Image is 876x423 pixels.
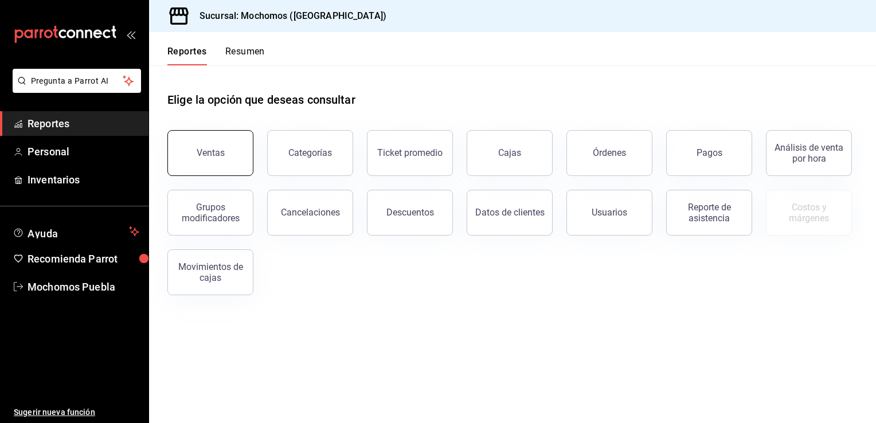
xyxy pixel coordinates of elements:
[197,147,225,158] div: Ventas
[13,69,141,93] button: Pregunta a Parrot AI
[697,147,722,158] div: Pagos
[167,130,253,176] button: Ventas
[28,144,139,159] span: Personal
[475,207,545,218] div: Datos de clientes
[167,46,265,65] div: navigation tabs
[467,190,553,236] button: Datos de clientes
[28,225,124,238] span: Ayuda
[175,261,246,283] div: Movimientos de cajas
[377,147,443,158] div: Ticket promedio
[566,130,652,176] button: Órdenes
[666,130,752,176] button: Pagos
[126,30,135,39] button: open_drawer_menu
[167,249,253,295] button: Movimientos de cajas
[367,130,453,176] button: Ticket promedio
[28,279,139,295] span: Mochomos Puebla
[28,251,139,267] span: Recomienda Parrot
[8,83,141,95] a: Pregunta a Parrot AI
[167,190,253,236] button: Grupos modificadores
[190,9,386,23] h3: Sucursal: Mochomos ([GEOGRAPHIC_DATA])
[14,406,139,418] span: Sugerir nueva función
[773,142,844,164] div: Análisis de venta por hora
[498,146,522,160] div: Cajas
[28,172,139,187] span: Inventarios
[167,91,355,108] h1: Elige la opción que deseas consultar
[367,190,453,236] button: Descuentos
[31,75,123,87] span: Pregunta a Parrot AI
[28,116,139,131] span: Reportes
[167,46,207,65] button: Reportes
[467,130,553,176] a: Cajas
[592,207,627,218] div: Usuarios
[773,202,844,224] div: Costos y márgenes
[288,147,332,158] div: Categorías
[593,147,626,158] div: Órdenes
[666,190,752,236] button: Reporte de asistencia
[225,46,265,65] button: Resumen
[766,190,852,236] button: Contrata inventarios para ver este reporte
[267,190,353,236] button: Cancelaciones
[175,202,246,224] div: Grupos modificadores
[386,207,434,218] div: Descuentos
[766,130,852,176] button: Análisis de venta por hora
[267,130,353,176] button: Categorías
[566,190,652,236] button: Usuarios
[674,202,745,224] div: Reporte de asistencia
[281,207,340,218] div: Cancelaciones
